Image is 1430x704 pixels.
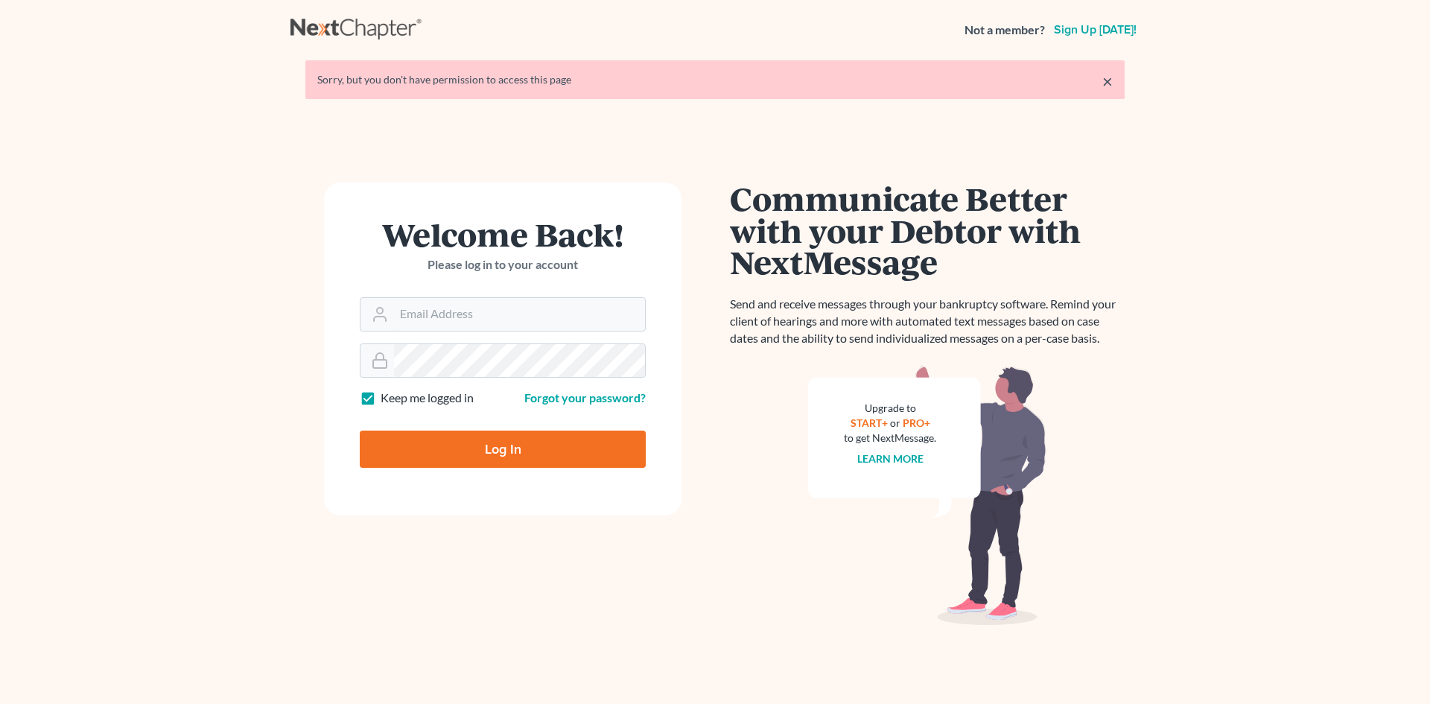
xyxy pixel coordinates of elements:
h1: Communicate Better with your Debtor with NextMessage [730,183,1125,278]
p: Please log in to your account [360,256,646,273]
span: or [890,416,900,429]
a: PRO+ [903,416,930,429]
input: Email Address [394,298,645,331]
label: Keep me logged in [381,390,474,407]
a: Forgot your password? [524,390,646,405]
input: Log In [360,431,646,468]
img: nextmessage_bg-59042aed3d76b12b5cd301f8e5b87938c9018125f34e5fa2b7a6b67550977c72.svg [808,365,1046,626]
a: START+ [851,416,888,429]
a: Learn more [857,452,924,465]
div: Sorry, but you don't have permission to access this page [317,72,1113,87]
div: Upgrade to [844,401,936,416]
p: Send and receive messages through your bankruptcy software. Remind your client of hearings and mo... [730,296,1125,347]
div: to get NextMessage. [844,431,936,445]
h1: Welcome Back! [360,218,646,250]
a: Sign up [DATE]! [1051,24,1140,36]
a: × [1102,72,1113,90]
strong: Not a member? [965,22,1045,39]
